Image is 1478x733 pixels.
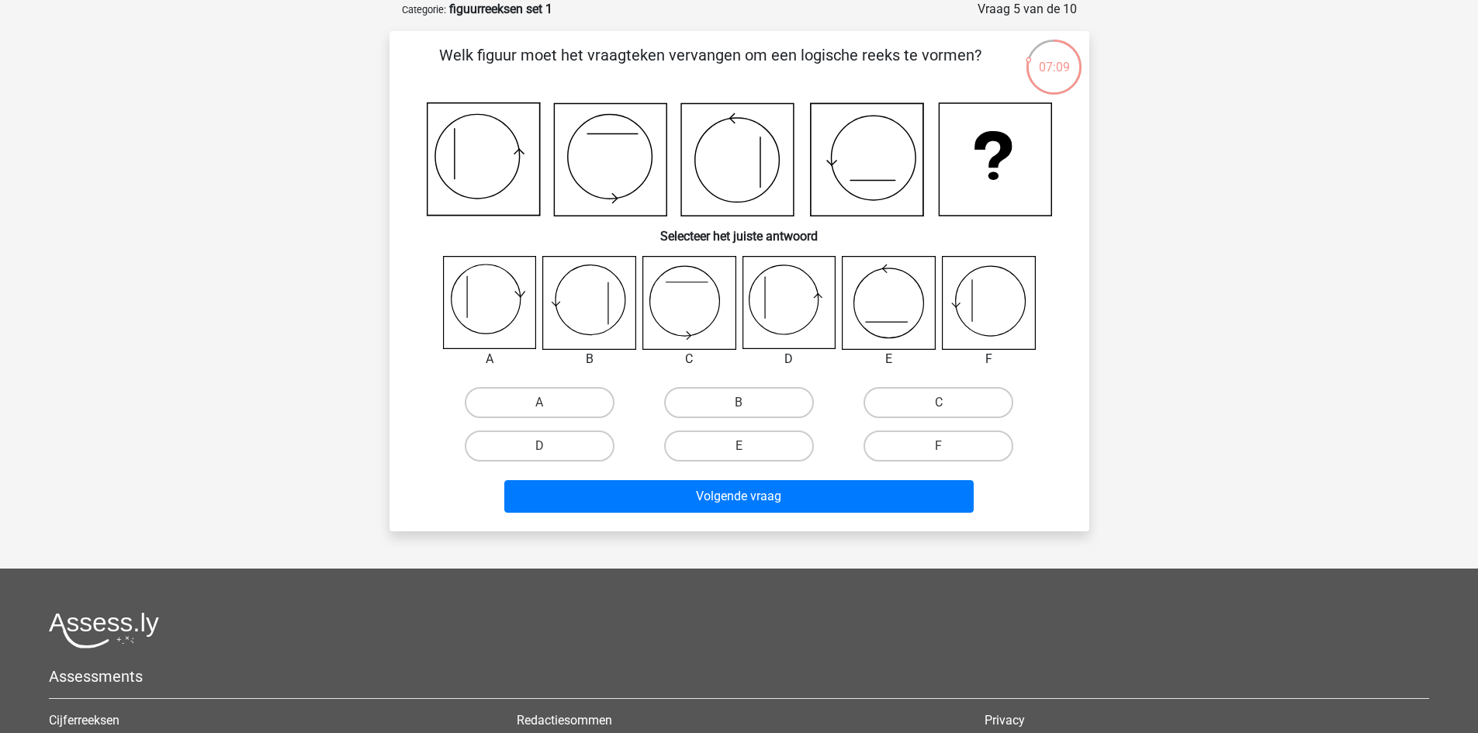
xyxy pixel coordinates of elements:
[414,43,1006,90] p: Welk figuur moet het vraagteken vervangen om een logische reeks te vormen?
[830,350,947,368] div: E
[504,480,974,513] button: Volgende vraag
[431,350,549,368] div: A
[49,713,119,728] a: Cijferreeksen
[531,350,648,368] div: B
[864,387,1013,418] label: C
[465,387,614,418] label: A
[664,430,814,462] label: E
[49,667,1429,686] h5: Assessments
[49,612,159,648] img: Assessly logo
[985,713,1025,728] a: Privacy
[449,2,552,16] strong: figuurreeksen set 1
[465,430,614,462] label: D
[402,4,446,16] small: Categorie:
[864,430,1013,462] label: F
[414,216,1064,244] h6: Selecteer het juiste antwoord
[731,350,848,368] div: D
[631,350,748,368] div: C
[1025,38,1083,77] div: 07:09
[517,713,612,728] a: Redactiesommen
[664,387,814,418] label: B
[930,350,1047,368] div: F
